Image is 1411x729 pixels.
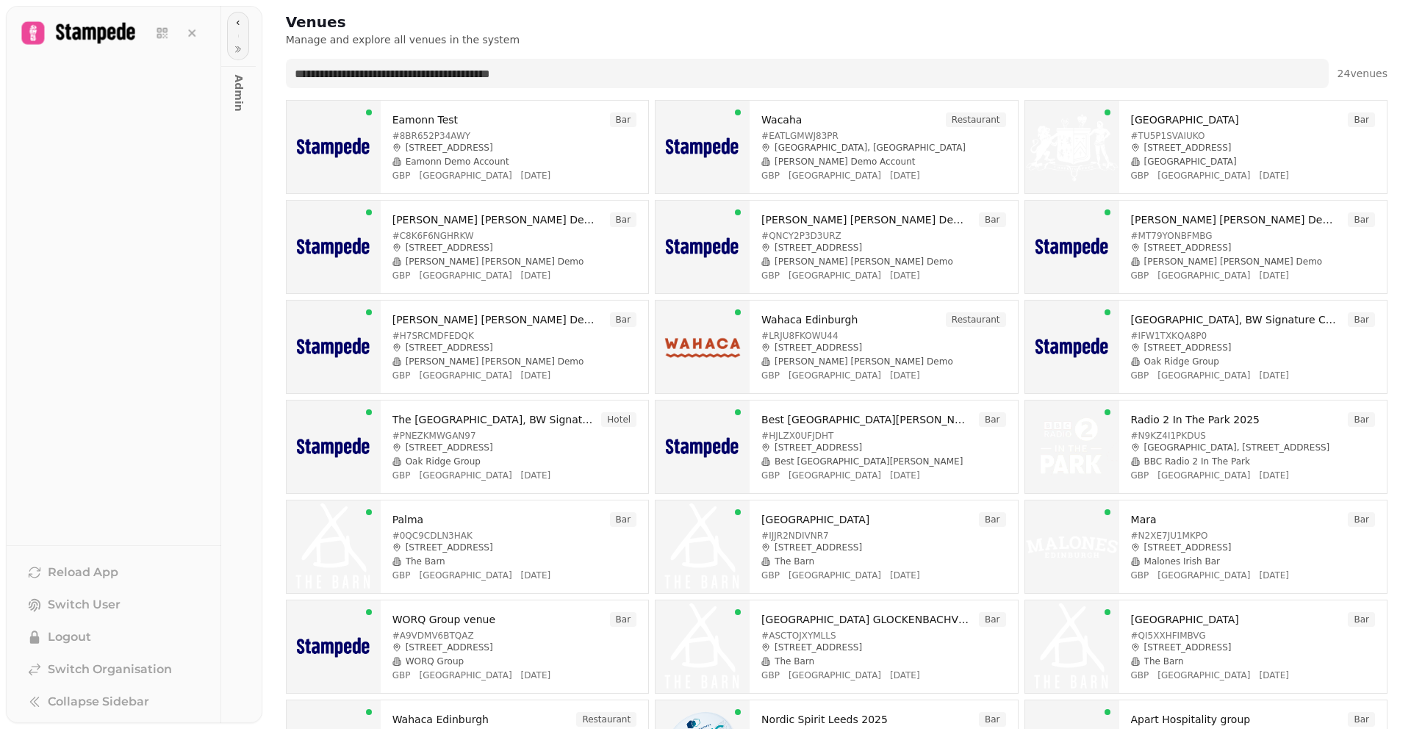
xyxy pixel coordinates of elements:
span: Switch User [48,596,121,614]
span: [STREET_ADDRESS] [775,242,862,254]
a: BBC Radio 2 In The Park [1144,456,1250,467]
a: [GEOGRAPHIC_DATA] [761,512,869,527]
a: [PERSON_NAME] [PERSON_NAME] Demo [775,356,953,367]
span: Bar [979,512,1006,527]
span: GBP [392,669,411,681]
img: WORQ Group venue [287,600,381,694]
span: [DATE] [1259,270,1289,281]
a: [PERSON_NAME] [PERSON_NAME] Demo venue [392,312,601,327]
a: The Barn [775,656,814,667]
div: 24 venues [1338,66,1387,81]
span: Bar [1348,112,1375,127]
div: # EATLGMWJ83PR [761,130,1005,142]
span: GBP [761,270,780,281]
button: Logout [18,622,209,652]
img: Mara [1025,500,1119,595]
img: Brackenborough Lakes Resort, BW Signature Collection by Best Western [1025,301,1119,395]
span: Bar [610,212,637,227]
a: The Barn [1144,656,1184,667]
span: [DATE] [1259,170,1289,182]
span: [GEOGRAPHIC_DATA], [GEOGRAPHIC_DATA] [775,142,966,154]
button: Collapse Sidebar [18,687,209,717]
img: Best Western Appleby Park Hotel venue [656,401,750,495]
span: [DATE] [890,270,920,281]
span: [GEOGRAPHIC_DATA], [STREET_ADDRESS] [1144,442,1330,453]
span: [STREET_ADDRESS] [775,342,862,353]
span: Bar [610,612,637,627]
a: [GEOGRAPHIC_DATA] [1131,112,1239,127]
a: Palma [392,512,424,527]
span: GBP [1131,370,1149,381]
span: Bar [979,612,1006,627]
a: Best [GEOGRAPHIC_DATA][PERSON_NAME] venue [761,412,970,427]
button: Reload App [18,558,209,587]
span: GBP [1131,570,1149,581]
span: GBP [761,470,780,481]
div: # HJLZX0UFJDHT [761,430,1005,442]
a: [PERSON_NAME] [PERSON_NAME] Demo venue [392,212,601,227]
span: [STREET_ADDRESS] [406,342,493,353]
span: Bar [610,312,637,327]
span: [DATE] [1259,370,1289,381]
span: [DATE] [521,270,551,281]
span: [STREET_ADDRESS] [775,442,862,453]
span: [DATE] [521,669,551,681]
a: [PERSON_NAME] [PERSON_NAME] Demo [406,256,584,267]
div: # IFW1TXKQA8P0 [1131,330,1375,342]
span: [STREET_ADDRESS] [775,542,862,553]
img: MÜNCHEN GLOCKENBACHVIERTEL [656,600,750,694]
a: Best [GEOGRAPHIC_DATA][PERSON_NAME] [775,456,963,467]
span: [DATE] [521,470,551,481]
span: Bar [1348,712,1375,727]
span: [DATE] [890,470,920,481]
span: [DATE] [521,170,551,182]
span: Reload App [48,564,118,581]
a: WORQ Group [406,656,464,667]
div: # LRJU8FKOWU44 [761,330,1005,342]
div: # MT79YONBFMBG [1131,230,1375,242]
span: [STREET_ADDRESS] [406,442,493,453]
img: Kane Moffat Demo venue [287,201,381,295]
div: # QI5XXHFIMBVG [1131,630,1375,642]
span: Bar [1348,412,1375,427]
span: GBP [392,170,411,182]
span: GBP [1131,669,1149,681]
a: Malones Irish Bar [1144,556,1220,567]
div: # IJJR2NDIVNR7 [761,530,1005,542]
a: [PERSON_NAME] [PERSON_NAME] Demo [406,356,584,367]
img: MÜNCHEN ALTSTADT [1025,600,1119,694]
span: [GEOGRAPHIC_DATA] [419,270,511,281]
a: [GEOGRAPHIC_DATA] GLOCKENBACHVIERTEL [761,612,970,627]
p: Admin [226,63,252,98]
span: GBP [761,370,780,381]
p: Manage and explore all venues in the system [286,32,520,47]
span: [STREET_ADDRESS] [1144,342,1232,353]
a: [PERSON_NAME] [PERSON_NAME] Demo [1144,256,1323,267]
img: Kane Moffat Demo venue [1025,201,1119,295]
span: Restaurant [946,112,1006,127]
a: The Barn [775,556,814,567]
a: Mara [1131,512,1157,527]
span: GBP [761,170,780,182]
span: [STREET_ADDRESS] [1144,142,1232,154]
span: [DATE] [1259,470,1289,481]
span: [STREET_ADDRESS] [406,642,493,653]
a: [GEOGRAPHIC_DATA] [1131,612,1239,627]
a: Wahaca Edinburgh [392,712,489,727]
span: GBP [392,570,411,581]
a: Wacaha [761,112,802,127]
div: # 0QC9CDLN3HAK [392,530,636,542]
span: [GEOGRAPHIC_DATA] [1157,270,1250,281]
span: [GEOGRAPHIC_DATA] [789,669,881,681]
span: [DATE] [890,170,920,182]
a: [PERSON_NAME] [PERSON_NAME] Demo venue [1131,212,1340,227]
img: Eamonn Test [287,101,381,195]
span: [GEOGRAPHIC_DATA] [419,570,511,581]
img: The Ashbourne Hotel, BW Signature Collection by Best Western [287,401,381,495]
span: [STREET_ADDRESS] [406,542,493,553]
a: WORQ Group venue [392,612,495,627]
span: [DATE] [1259,669,1289,681]
a: The Barn [406,556,445,567]
a: [GEOGRAPHIC_DATA] [1144,156,1237,168]
span: [STREET_ADDRESS] [406,142,493,154]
